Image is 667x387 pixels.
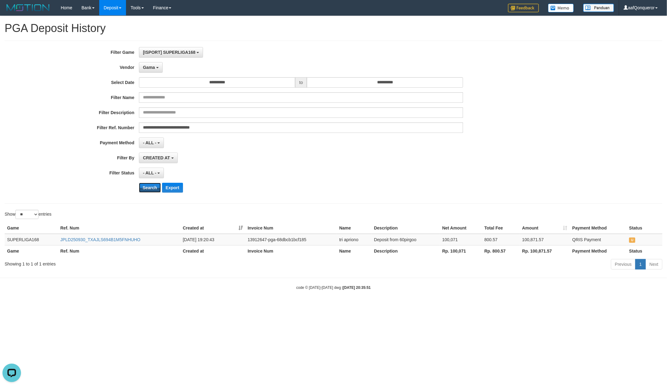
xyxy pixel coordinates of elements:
[5,22,662,34] h1: PGA Deposit History
[296,285,371,290] small: code © [DATE]-[DATE] dwg |
[5,234,58,245] td: SUPERLIGA168
[139,138,164,148] button: - ALL -
[5,210,51,219] label: Show entries
[337,222,372,234] th: Name
[15,210,39,219] select: Showentries
[520,222,570,234] th: Amount: activate to sort column ascending
[180,222,245,234] th: Created at: activate to sort column ascending
[372,222,440,234] th: Description
[139,183,161,193] button: Search
[143,155,170,160] span: CREATED AT
[139,62,163,73] button: Gama
[611,259,636,269] a: Previous
[162,183,183,193] button: Export
[343,285,371,290] strong: [DATE] 20:35:51
[58,222,181,234] th: Ref. Num
[570,234,627,245] td: QRIS Payment
[372,245,440,257] th: Description
[570,245,627,257] th: Payment Method
[58,245,181,257] th: Ref. Num
[482,245,520,257] th: Rp. 800.57
[440,234,482,245] td: 100,071
[245,245,337,257] th: Invoice Num
[5,245,58,257] th: Game
[482,234,520,245] td: 800.57
[139,47,203,58] button: [ISPORT] SUPERLIGA168
[5,3,51,12] img: MOTION_logo.png
[337,234,372,245] td: tri apriono
[548,4,574,12] img: Button%20Memo.svg
[629,237,635,243] span: UNPAID
[2,2,21,21] button: Open LiveChat chat widget
[337,245,372,257] th: Name
[372,234,440,245] td: Deposit from 60pirgoo
[583,4,614,12] img: panduan.png
[508,4,539,12] img: Feedback.jpg
[143,65,155,70] span: Gama
[245,222,337,234] th: Invoice Num
[143,50,195,55] span: [ISPORT] SUPERLIGA168
[295,77,307,88] span: to
[139,168,164,178] button: - ALL -
[180,234,245,245] td: [DATE] 19:20:43
[627,245,662,257] th: Status
[520,245,570,257] th: Rp. 100,871.57
[5,222,58,234] th: Game
[520,234,570,245] td: 100,871.57
[5,258,273,267] div: Showing 1 to 1 of 1 entries
[440,222,482,234] th: Net Amount
[570,222,627,234] th: Payment Method
[139,153,178,163] button: CREATED AT
[180,245,245,257] th: Created at
[627,222,662,234] th: Status
[143,140,157,145] span: - ALL -
[635,259,646,269] a: 1
[143,170,157,175] span: - ALL -
[440,245,482,257] th: Rp. 100,071
[482,222,520,234] th: Total Fee
[645,259,662,269] a: Next
[60,237,140,242] a: JPLD250930_TXAJLS694B1M5FNHUHO
[245,234,337,245] td: 13912647-pga-68dbcb1bcf185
